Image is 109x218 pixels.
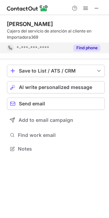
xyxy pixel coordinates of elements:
div: Save to List / ATS / CRM [19,68,93,74]
div: [PERSON_NAME] [7,21,53,27]
button: Send email [7,98,105,110]
button: save-profile-one-click [7,65,105,77]
span: Add to email campaign [19,117,73,123]
div: Cajero del servicio de atención al cliente en Importadora369 [7,28,105,40]
span: Notes [18,146,102,152]
button: Add to email campaign [7,114,105,126]
img: ContactOut v5.3.10 [7,4,48,12]
button: Notes [7,144,105,154]
button: Find work email [7,130,105,140]
span: Find work email [18,132,102,138]
span: Send email [19,101,45,106]
button: AI write personalized message [7,81,105,93]
span: AI write personalized message [19,85,92,90]
button: Reveal Button [73,44,100,51]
